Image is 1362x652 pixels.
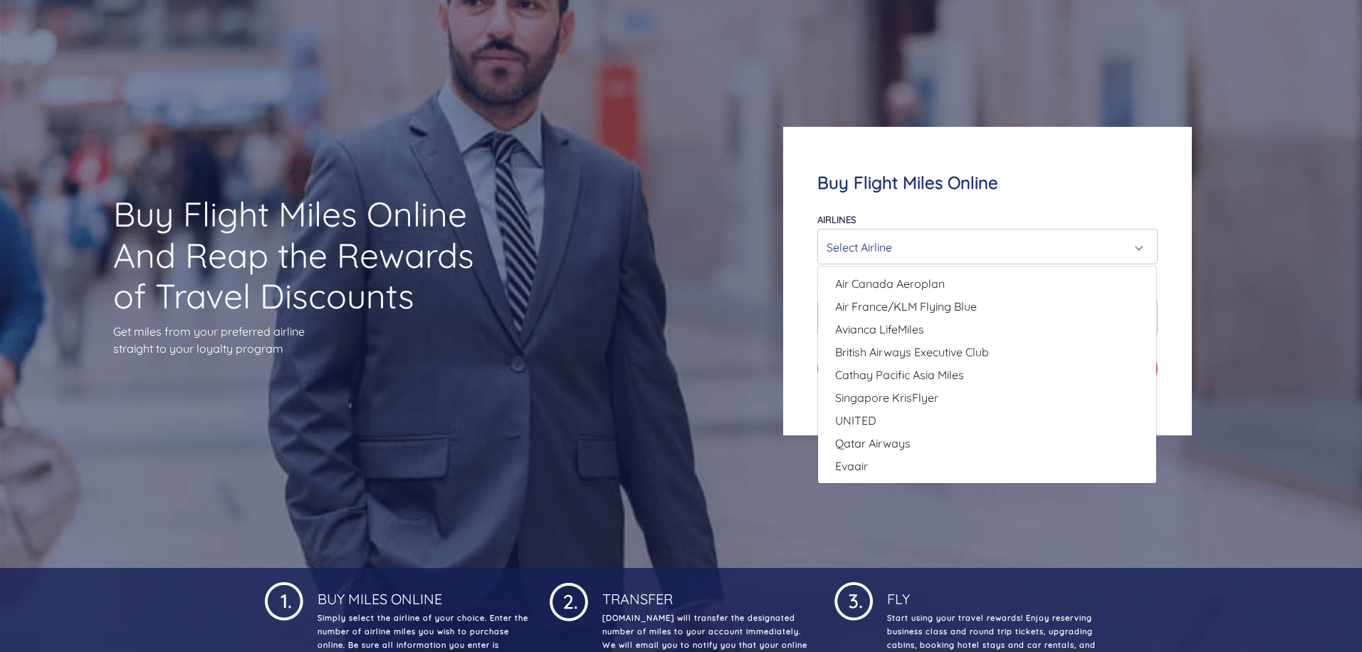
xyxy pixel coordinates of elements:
[835,435,911,452] span: Qatar Airways
[835,389,938,406] span: Singapore KrisFlyer
[113,323,499,357] p: Get miles from your preferred airline straight to your loyalty program
[834,579,873,621] img: 1
[817,214,856,225] label: Airlines
[315,579,528,608] h4: Buy Miles Online
[817,172,1157,193] h4: Buy Flight Miles Online
[550,579,588,621] img: 1
[835,366,964,383] span: Cathay Pacific Asia Miles
[113,194,499,317] h1: Buy Flight Miles Online And Reap the Rewards of Travel Discounts
[884,579,1098,608] h4: Fly
[265,579,303,621] img: 1
[827,234,1139,261] div: Select Airline
[599,579,813,608] h4: Transfer
[835,457,868,475] span: Evaair
[835,412,876,429] span: UNITED
[817,229,1157,264] button: Select Airline
[835,275,945,292] span: Air Canada Aeroplan
[835,321,924,338] span: Avianca LifeMiles
[835,343,989,361] span: British Airways Executive Club
[835,298,977,315] span: Air France/KLM Flying Blue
